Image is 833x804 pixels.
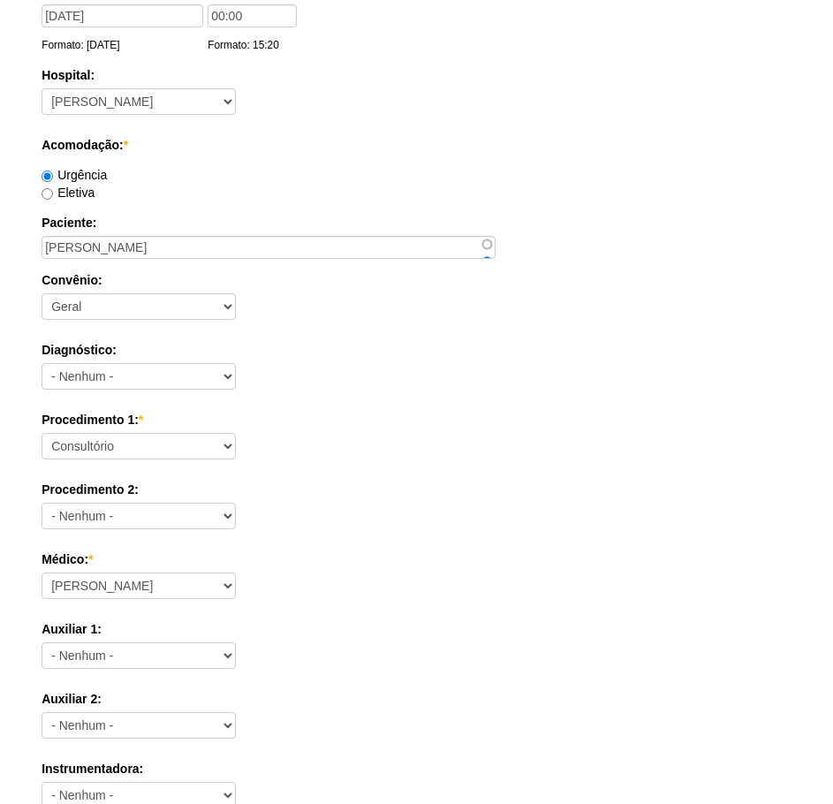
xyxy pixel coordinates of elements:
label: Hospital: [42,66,791,84]
input: Urgência [42,171,53,182]
label: Instrumentadora: [42,760,791,777]
label: Diagnóstico: [42,341,791,359]
label: Acomodação: [42,136,791,154]
label: Auxiliar 1: [42,620,791,638]
label: Auxiliar 2: [42,690,791,708]
div: Formato: [DATE] [42,36,208,54]
label: Médico: [42,550,791,568]
input: Eletiva [42,188,53,200]
span: Este campo é obrigatório. [88,552,93,566]
div: Formato: 15:20 [208,36,301,54]
label: Procedimento 2: [42,481,791,498]
span: Este campo é obrigatório. [139,413,143,427]
label: Paciente: [42,214,791,231]
label: Urgência [42,168,107,182]
span: Este campo é obrigatório. [124,138,128,152]
label: Convênio: [42,271,791,289]
label: Eletiva [42,186,95,200]
label: Procedimento 1: [42,411,791,429]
